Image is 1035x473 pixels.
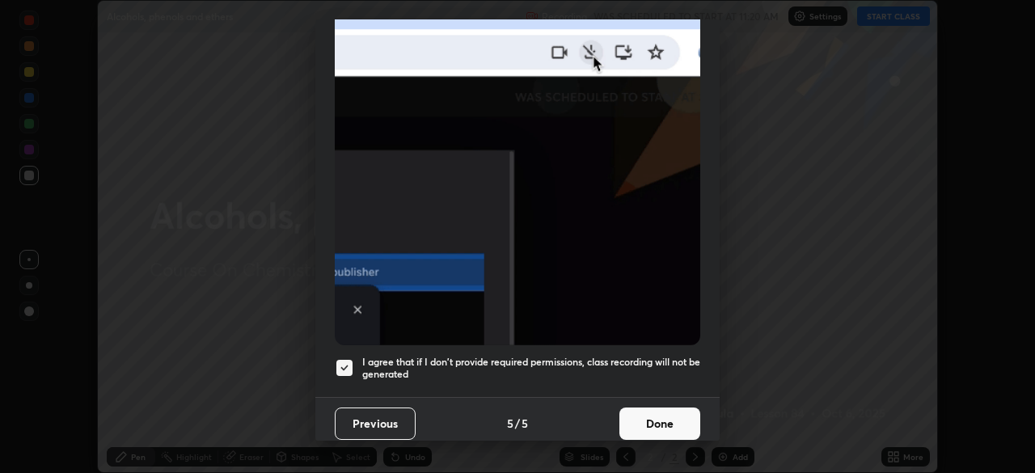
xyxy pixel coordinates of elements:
[362,356,700,381] h5: I agree that if I don't provide required permissions, class recording will not be generated
[619,408,700,440] button: Done
[515,415,520,432] h4: /
[335,408,416,440] button: Previous
[522,415,528,432] h4: 5
[507,415,513,432] h4: 5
